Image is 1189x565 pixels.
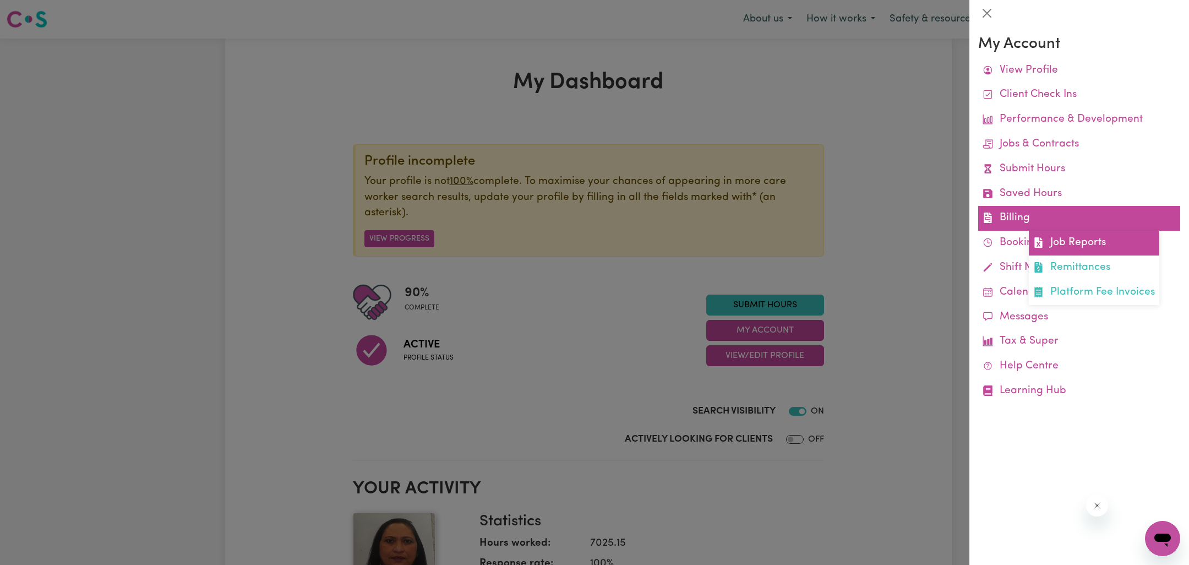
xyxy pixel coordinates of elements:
[978,231,1180,256] a: Bookings
[1029,280,1159,305] a: Platform Fee Invoices
[978,157,1180,182] a: Submit Hours
[1029,231,1159,256] a: Job Reports
[978,256,1180,280] a: Shift Notes
[978,83,1180,107] a: Client Check Ins
[978,58,1180,83] a: View Profile
[978,35,1180,54] h3: My Account
[978,329,1180,354] a: Tax & Super
[978,206,1180,231] a: BillingJob ReportsRemittancesPlatform Fee Invoices
[978,182,1180,207] a: Saved Hours
[1145,521,1180,556] iframe: Button to launch messaging window
[978,132,1180,157] a: Jobs & Contracts
[978,305,1180,330] a: Messages
[978,379,1180,404] a: Learning Hub
[978,4,996,22] button: Close
[1086,495,1108,517] iframe: Close message
[978,107,1180,132] a: Performance & Development
[978,354,1180,379] a: Help Centre
[7,8,67,17] span: Need any help?
[978,280,1180,305] a: Calendar
[1029,256,1159,280] a: Remittances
